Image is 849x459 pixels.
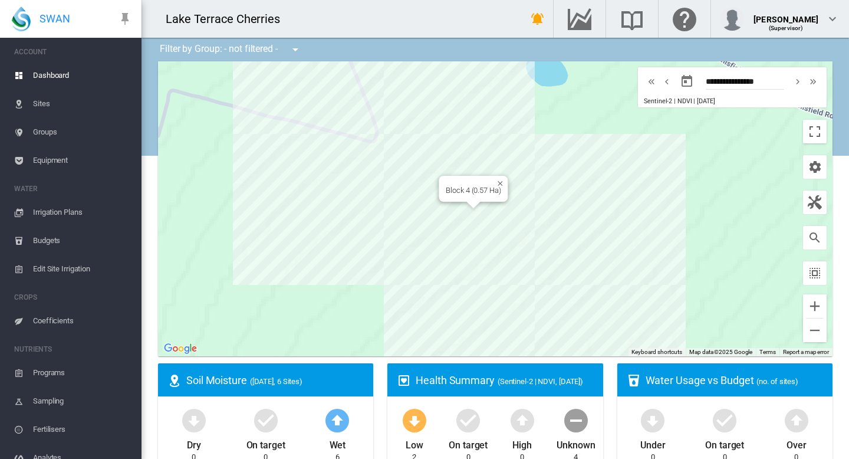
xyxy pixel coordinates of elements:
span: Irrigation Plans [33,198,132,227]
md-icon: icon-magnify [808,231,822,245]
button: icon-chevron-double-left [644,74,659,88]
button: Zoom in [803,294,827,318]
button: icon-chevron-double-right [805,74,821,88]
div: Dry [187,434,201,452]
img: profile.jpg [720,7,744,31]
div: Wet [330,434,346,452]
div: On target [449,434,488,452]
button: Close [493,176,501,184]
md-icon: icon-chevron-double-left [645,74,658,88]
md-icon: icon-checkbox-marked-circle [252,406,280,434]
div: Low [406,434,423,452]
button: Toggle fullscreen view [803,120,827,143]
div: On target [246,434,285,452]
button: icon-bell-ring [526,7,549,31]
span: (Sentinel-2 | NDVI, [DATE]) [498,377,583,386]
md-icon: icon-arrow-down-bold-circle [180,406,208,434]
md-icon: icon-select-all [808,266,822,280]
img: Google [161,341,200,356]
md-icon: icon-cup-water [627,373,641,388]
md-icon: Search the knowledge base [618,12,646,26]
span: Edit Site Irrigation [33,255,132,283]
button: icon-chevron-right [790,74,805,88]
md-icon: icon-checkbox-marked-circle [710,406,739,434]
span: ACCOUNT [14,42,132,61]
span: Programs [33,359,132,387]
span: Groups [33,118,132,146]
md-icon: icon-chevron-left [660,74,673,88]
md-icon: icon-map-marker-radius [167,373,182,388]
md-icon: icon-cog [808,160,822,174]
md-icon: icon-checkbox-marked-circle [454,406,482,434]
span: Coefficients [33,307,132,335]
span: | [DATE] [693,97,715,105]
button: icon-select-all [803,261,827,285]
a: Terms [759,349,776,355]
a: Open this area in Google Maps (opens a new window) [161,341,200,356]
div: Soil Moisture [186,373,364,388]
md-icon: icon-arrow-up-bold-circle [508,406,537,434]
md-icon: icon-menu-down [288,42,302,57]
span: Budgets [33,227,132,255]
img: SWAN-Landscape-Logo-Colour-drop.png [12,6,31,31]
div: Filter by Group: - not filtered - [151,38,311,61]
md-icon: icon-heart-box-outline [397,373,411,388]
button: md-calendar [675,70,699,93]
span: Map data ©2025 Google [689,349,752,355]
span: CROPS [14,288,132,307]
md-icon: icon-arrow-down-bold-circle [400,406,429,434]
span: Sentinel-2 | NDVI [644,97,692,105]
div: Lake Terrace Cherries [166,11,291,27]
div: On target [705,434,744,452]
div: Health Summary [416,373,593,388]
div: Over [787,434,807,452]
md-icon: Go to the Data Hub [565,12,594,26]
span: WATER [14,179,132,198]
button: Zoom out [803,319,827,342]
span: (Supervisor) [769,25,804,31]
div: High [512,434,532,452]
button: icon-menu-down [284,38,307,61]
md-icon: icon-pin [118,12,132,26]
button: icon-chevron-left [659,74,674,88]
span: Equipment [33,146,132,175]
span: Fertilisers [33,415,132,444]
md-icon: icon-arrow-up-bold-circle [323,406,351,434]
div: Under [640,434,666,452]
span: NUTRIENTS [14,340,132,359]
md-icon: icon-arrow-down-bold-circle [639,406,667,434]
div: Unknown [557,434,595,452]
div: Water Usage vs Budget [646,373,823,388]
span: ([DATE], 6 Sites) [250,377,302,386]
a: Report a map error [783,349,829,355]
md-icon: icon-bell-ring [531,12,545,26]
md-icon: icon-chevron-down [825,12,840,26]
span: Dashboard [33,61,132,90]
span: SWAN [40,11,70,26]
button: icon-magnify [803,226,827,250]
div: Block 4 (0.57 Ha) [446,186,501,195]
button: Keyboard shortcuts [631,348,682,356]
span: (no. of sites) [756,377,798,386]
button: icon-cog [803,155,827,179]
md-icon: Click here for help [670,12,699,26]
md-icon: icon-chevron-right [791,74,804,88]
md-icon: icon-minus-circle [562,406,590,434]
div: [PERSON_NAME] [753,9,818,21]
span: Sampling [33,387,132,415]
md-icon: icon-arrow-up-bold-circle [782,406,811,434]
md-icon: icon-chevron-double-right [807,74,820,88]
span: Sites [33,90,132,118]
